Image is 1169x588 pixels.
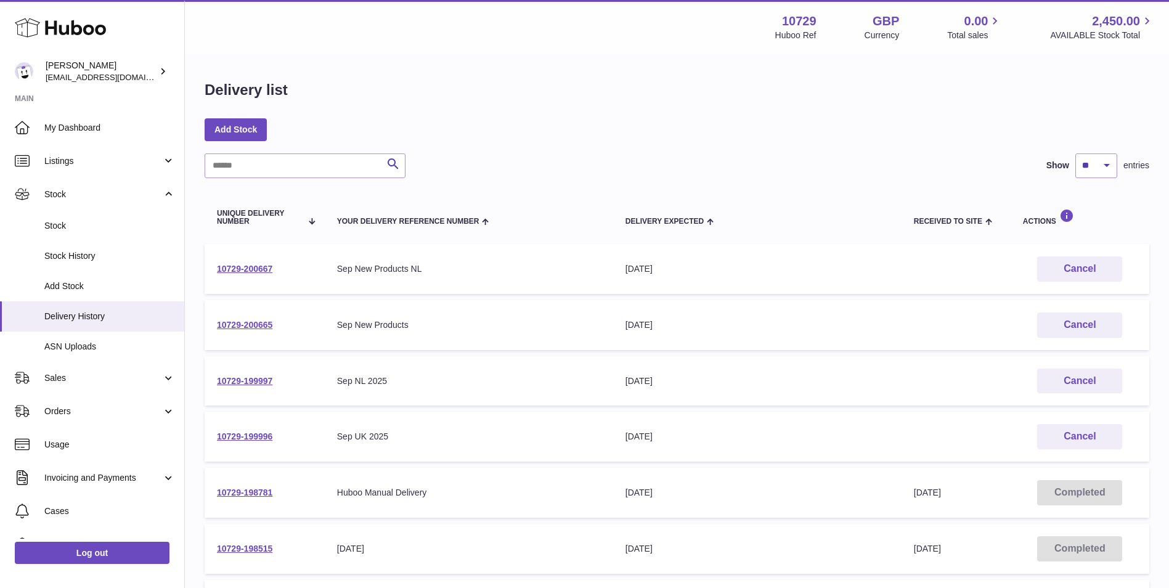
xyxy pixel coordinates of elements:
span: My Dashboard [44,122,175,134]
span: [DATE] [914,544,941,553]
div: Sep UK 2025 [337,431,601,443]
span: Cases [44,505,175,517]
div: [DATE] [337,543,601,555]
button: Cancel [1037,424,1122,449]
div: [DATE] [625,543,889,555]
span: [DATE] [914,488,941,497]
img: internalAdmin-10729@internal.huboo.com [15,62,33,81]
div: [DATE] [625,431,889,443]
span: 0.00 [964,13,988,30]
div: Actions [1023,209,1137,226]
span: entries [1123,160,1149,171]
a: Log out [15,542,169,564]
a: 10729-200665 [217,320,272,330]
a: Add Stock [205,118,267,141]
div: [DATE] [625,487,889,499]
strong: GBP [873,13,899,30]
span: Add Stock [44,280,175,292]
span: Stock [44,220,175,232]
div: Sep NL 2025 [337,375,601,387]
span: Stock History [44,250,175,262]
span: Invoicing and Payments [44,472,162,484]
span: 2,450.00 [1092,13,1140,30]
a: 0.00 Total sales [947,13,1002,41]
a: 10729-198781 [217,488,272,497]
a: 10729-198515 [217,544,272,553]
div: Sep New Products [337,319,601,331]
strong: 10729 [782,13,817,30]
div: Huboo Ref [775,30,817,41]
a: 2,450.00 AVAILABLE Stock Total [1050,13,1154,41]
span: Sales [44,372,162,384]
span: [EMAIL_ADDRESS][DOMAIN_NAME] [46,72,181,82]
div: [DATE] [625,263,889,275]
label: Show [1046,160,1069,171]
button: Cancel [1037,312,1122,338]
div: [PERSON_NAME] [46,60,157,83]
span: Orders [44,406,162,417]
div: Sep New Products NL [337,263,601,275]
span: Listings [44,155,162,167]
span: Delivery Expected [625,218,704,226]
a: 10729-199996 [217,431,272,441]
div: [DATE] [625,375,889,387]
span: Stock [44,189,162,200]
span: AVAILABLE Stock Total [1050,30,1154,41]
div: [DATE] [625,319,889,331]
button: Cancel [1037,256,1122,282]
span: Usage [44,439,175,451]
a: 10729-200667 [217,264,272,274]
div: Huboo Manual Delivery [337,487,601,499]
span: Total sales [947,30,1002,41]
span: ASN Uploads [44,341,175,353]
h1: Delivery list [205,80,288,100]
span: Unique Delivery Number [217,210,301,226]
span: Delivery History [44,311,175,322]
a: 10729-199997 [217,376,272,386]
button: Cancel [1037,369,1122,394]
span: Received to Site [914,218,982,226]
span: Your Delivery Reference Number [337,218,479,226]
div: Currency [865,30,900,41]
